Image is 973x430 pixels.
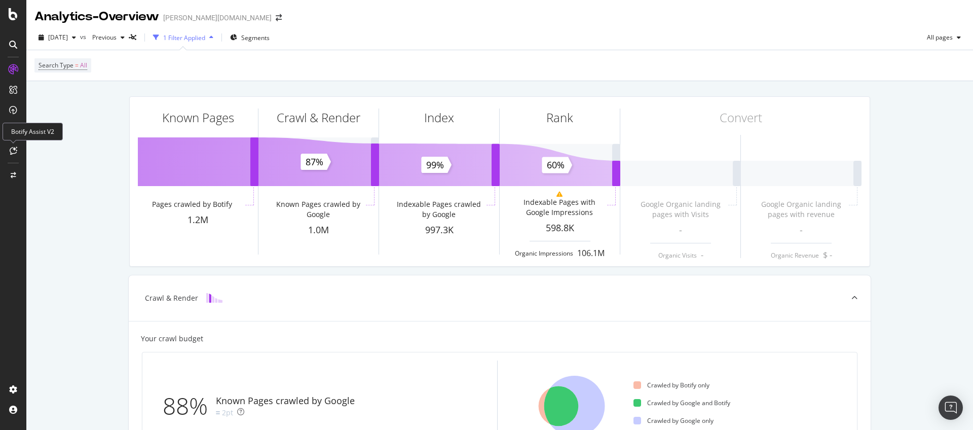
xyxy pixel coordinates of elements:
[258,224,379,237] div: 1.0M
[515,249,573,258] div: Organic Impressions
[241,33,270,42] span: Segments
[80,58,87,73] span: All
[163,389,216,423] div: 88%
[273,199,363,220] div: Known Pages crawled by Google
[138,213,258,227] div: 1.2M
[923,33,953,42] span: All pages
[145,293,198,303] div: Crawl & Render
[34,29,80,46] button: [DATE]
[379,224,499,237] div: 997.3K
[633,416,714,425] div: Crawled by Google only
[149,29,217,46] button: 1 Filter Applied
[514,197,605,218] div: Indexable Pages with Google Impressions
[152,199,232,209] div: Pages crawled by Botify
[88,33,117,42] span: Previous
[39,61,73,69] span: Search Type
[216,411,220,414] img: Equal
[577,247,605,259] div: 106.1M
[48,33,68,42] span: 2025 Sep. 29th
[141,334,203,344] div: Your crawl budget
[276,14,282,21] div: arrow-right-arrow-left
[206,293,222,303] img: block-icon
[424,109,454,126] div: Index
[75,61,79,69] span: =
[163,33,205,42] div: 1 Filter Applied
[226,29,274,46] button: Segments
[88,29,129,46] button: Previous
[162,109,234,126] div: Known Pages
[216,395,355,408] div: Known Pages crawled by Google
[163,13,272,23] div: [PERSON_NAME][DOMAIN_NAME]
[546,109,573,126] div: Rank
[80,32,88,41] span: vs
[222,408,233,418] div: 2pt
[3,123,63,140] div: Botify Assist V2
[939,396,963,420] div: Open Intercom Messenger
[923,29,965,46] button: All pages
[393,199,484,220] div: Indexable Pages crawled by Google
[633,381,709,389] div: Crawled by Botify only
[277,109,360,126] div: Crawl & Render
[633,399,730,407] div: Crawled by Google and Botify
[34,8,159,25] div: Analytics - Overview
[500,222,620,235] div: 598.8K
